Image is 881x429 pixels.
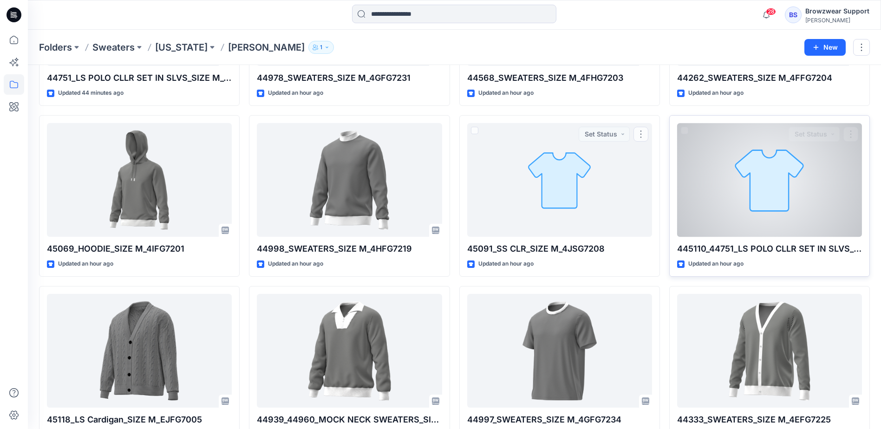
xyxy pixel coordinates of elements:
p: [PERSON_NAME] [228,41,305,54]
a: [US_STATE] [155,41,208,54]
div: Browzwear Support [805,6,869,17]
p: Updated an hour ago [478,88,534,98]
p: 44998_SWEATERS_SIZE M_4HFG7219 [257,242,442,255]
p: 44333_SWEATERS_SIZE M_4EFG7225 [677,413,862,426]
p: 44939_44960_MOCK NECK SWEATERS_SIZE M_4HFG7212 [257,413,442,426]
div: [PERSON_NAME] [805,17,869,24]
p: Updated an hour ago [688,88,744,98]
p: 44978_SWEATERS_SIZE M_4GFG7231 [257,71,442,84]
p: 45118_LS Cardigan_SIZE M_EJFG7005 [47,413,232,426]
p: 45091_SS CLR_SIZE M_4JSG7208 [467,242,652,255]
p: 44997_SWEATERS_SIZE M_4GFG7234 [467,413,652,426]
p: 445110_44751_LS POLO CLLR SET IN SLVS_SIZE M_4EFG7224 [677,242,862,255]
a: Sweaters [92,41,135,54]
p: 44568_SWEATERS_SIZE M_4FHG7203 [467,71,652,84]
span: 28 [766,8,776,15]
a: 445110_44751_LS POLO CLLR SET IN SLVS_SIZE M_4EFG7224 [677,123,862,237]
a: 45069_HOODIE_SIZE M_4IFG7201 [47,123,232,237]
a: 44939_44960_MOCK NECK SWEATERS_SIZE M_4HFG7212 [257,294,442,408]
button: 1 [308,41,334,54]
p: Updated an hour ago [268,259,323,269]
a: 44998_SWEATERS_SIZE M_4HFG7219 [257,123,442,237]
p: 44751_LS POLO CLLR SET IN SLVS_SIZE M_4EFG7224 [47,71,232,84]
p: Updated an hour ago [688,259,744,269]
p: 1 [320,42,322,52]
p: Updated 44 minutes ago [58,88,124,98]
p: Updated an hour ago [478,259,534,269]
a: 45091_SS CLR_SIZE M_4JSG7208 [467,123,652,237]
p: Updated an hour ago [58,259,113,269]
div: BS [785,6,802,23]
a: 45118_LS Cardigan_SIZE M_EJFG7005 [47,294,232,408]
a: 44997_SWEATERS_SIZE M_4GFG7234 [467,294,652,408]
button: New [804,39,846,56]
p: 45069_HOODIE_SIZE M_4IFG7201 [47,242,232,255]
a: 44333_SWEATERS_SIZE M_4EFG7225 [677,294,862,408]
p: Updated an hour ago [268,88,323,98]
p: 44262_SWEATERS_SIZE M_4FFG7204 [677,71,862,84]
a: Folders [39,41,72,54]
